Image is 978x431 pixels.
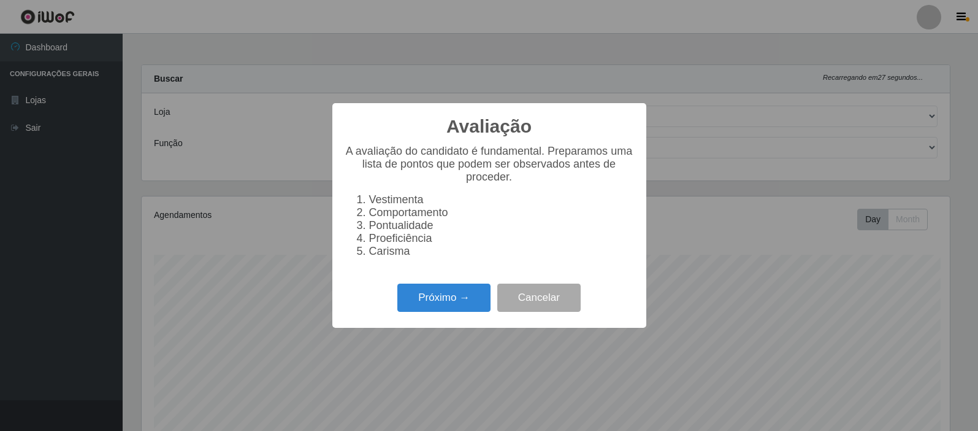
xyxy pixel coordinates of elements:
[497,284,581,313] button: Cancelar
[369,219,634,232] li: Pontualidade
[369,206,634,219] li: Comportamento
[369,193,634,206] li: Vestimenta
[369,232,634,245] li: Proeficiência
[397,284,491,313] button: Próximo →
[369,245,634,258] li: Carisma
[446,115,532,138] h2: Avaliação
[345,145,634,184] p: A avaliação do candidato é fundamental. Preparamos uma lista de pontos que podem ser observados a...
